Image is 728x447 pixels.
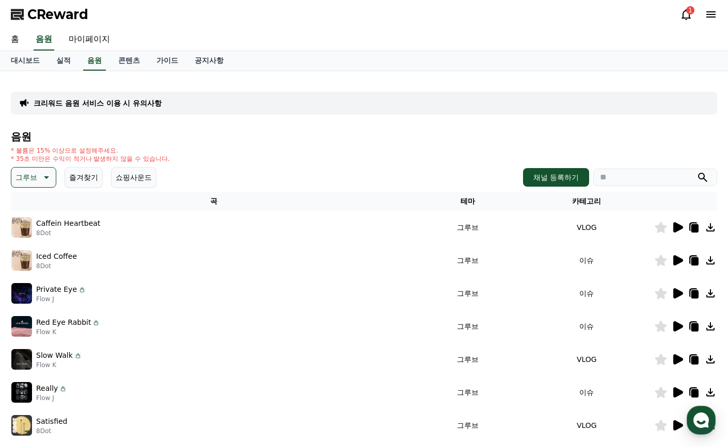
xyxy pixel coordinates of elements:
[417,277,519,310] td: 그루브
[36,350,73,361] p: Slow Walk
[36,394,67,402] p: Flow J
[11,415,32,436] img: music
[36,383,58,394] p: Really
[110,51,148,71] a: 콘텐츠
[417,211,519,244] td: 그루브
[65,167,103,188] button: 즐겨찾기
[519,409,654,442] td: VLOG
[519,244,654,277] td: 이슈
[36,218,100,229] p: Caffein Heartbeat
[11,283,32,304] img: music
[519,211,654,244] td: VLOG
[417,192,519,211] th: 테마
[11,131,717,142] h4: 음원
[36,284,77,295] p: Private Eye
[11,146,170,155] p: * 볼륨은 15% 이상으로 설정해주세요.
[36,295,86,303] p: Flow J
[417,343,519,376] td: 그루브
[519,376,654,409] td: 이슈
[519,192,654,211] th: 카테고리
[686,6,694,14] div: 1
[680,8,692,21] a: 1
[111,167,156,188] button: 쇼핑사운드
[34,98,162,108] a: 크리워드 음원 서비스 이용 시 유의사항
[519,310,654,343] td: 이슈
[186,51,232,71] a: 공지사항
[417,409,519,442] td: 그루브
[11,192,417,211] th: 곡
[11,6,88,23] a: CReward
[15,170,37,185] p: 그루브
[519,277,654,310] td: 이슈
[11,167,56,188] button: 그루브
[36,328,100,336] p: Flow K
[519,343,654,376] td: VLOG
[11,316,32,337] img: music
[83,51,106,71] a: 음원
[417,376,519,409] td: 그루브
[60,29,118,51] a: 마이페이지
[523,168,589,187] button: 채널 등록하기
[36,427,67,435] p: 8Dot
[11,155,170,163] p: * 35초 미만은 수익이 적거나 발생하지 않을 수 있습니다.
[417,310,519,343] td: 그루브
[36,361,82,369] p: Flow K
[148,51,186,71] a: 가이드
[11,250,32,271] img: music
[3,51,48,71] a: 대시보드
[27,6,88,23] span: CReward
[11,349,32,370] img: music
[36,416,67,427] p: Satisfied
[36,262,77,270] p: 8Dot
[34,29,54,51] a: 음원
[48,51,79,71] a: 실적
[36,229,100,237] p: 8Dot
[36,317,91,328] p: Red Eye Rabbit
[11,217,32,238] img: music
[3,29,27,51] a: 홈
[11,382,32,403] img: music
[417,244,519,277] td: 그루브
[36,251,77,262] p: Iced Coffee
